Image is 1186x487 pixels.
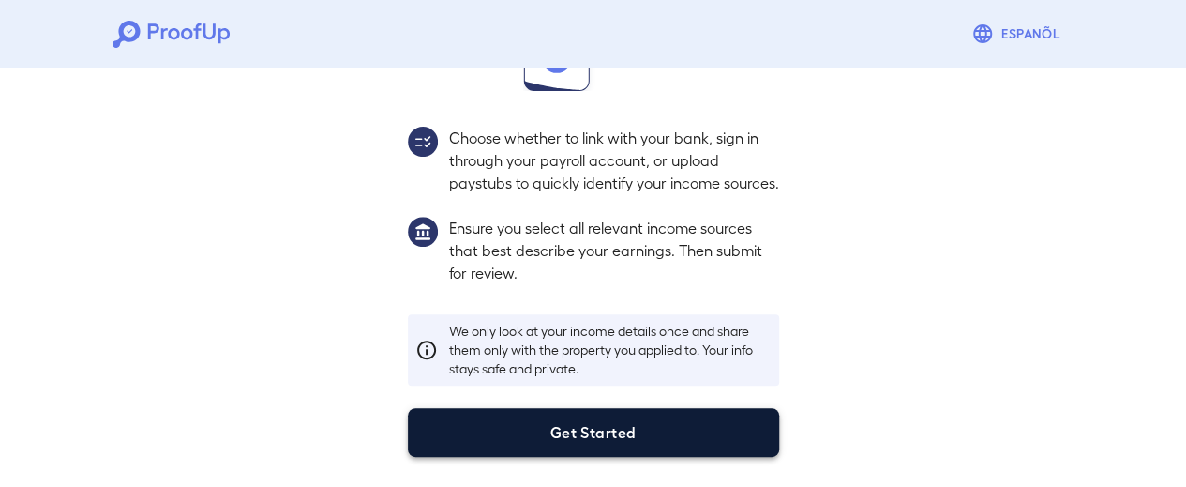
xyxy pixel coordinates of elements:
[408,408,779,457] button: Get Started
[408,217,438,247] img: group1.svg
[964,15,1073,53] button: Espanõl
[408,127,438,157] img: group2.svg
[449,127,779,194] p: Choose whether to link with your bank, sign in through your payroll account, or upload paystubs t...
[449,322,772,378] p: We only look at your income details once and share them only with the property you applied to. Yo...
[449,217,779,284] p: Ensure you select all relevant income sources that best describe your earnings. Then submit for r...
